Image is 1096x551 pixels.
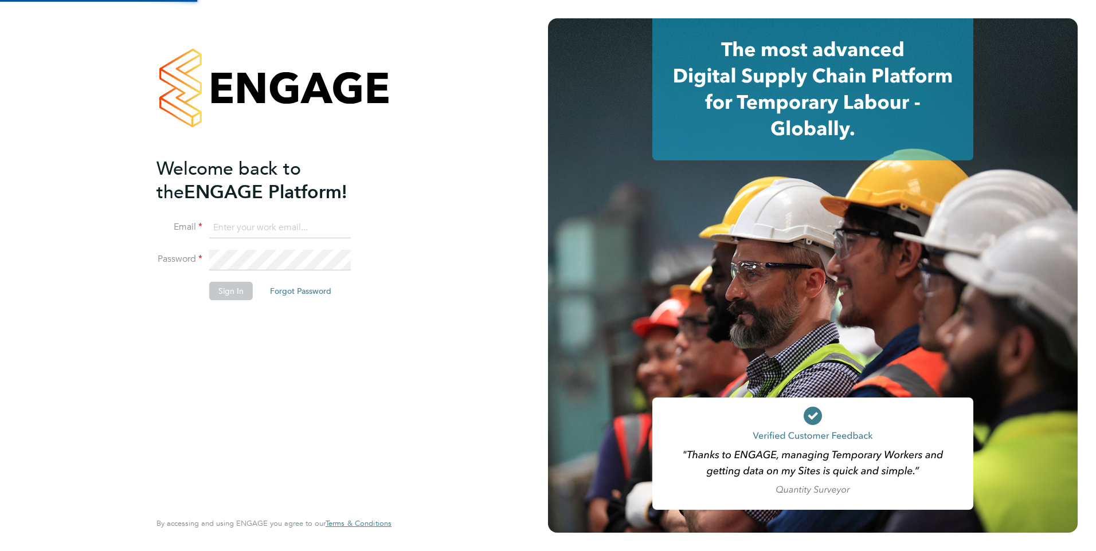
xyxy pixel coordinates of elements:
label: Password [156,253,202,265]
a: Terms & Conditions [326,519,392,528]
button: Forgot Password [261,282,340,300]
button: Sign In [209,282,253,300]
label: Email [156,221,202,233]
h2: ENGAGE Platform! [156,157,380,204]
span: Welcome back to the [156,158,301,203]
input: Enter your work email... [209,218,351,238]
span: By accessing and using ENGAGE you agree to our [156,518,392,528]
